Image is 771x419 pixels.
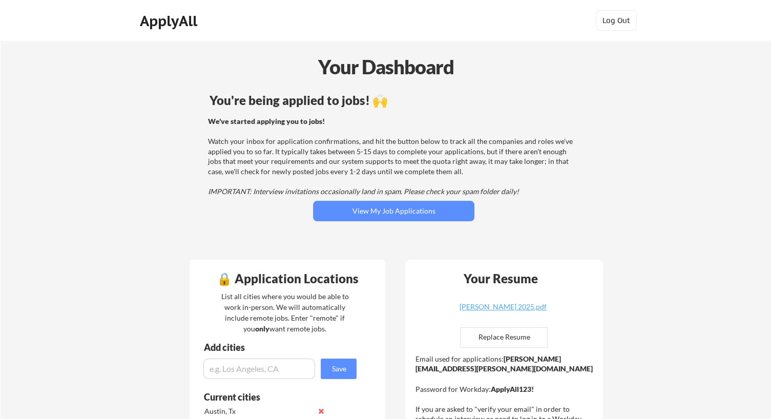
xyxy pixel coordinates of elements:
div: Current cities [203,392,345,402]
em: IMPORTANT: Interview invitations occasionally land in spam. Please check your spam folder daily! [207,187,518,196]
div: List all cities where you would be able to work in-person. We will automatically include remote j... [214,291,355,334]
div: [PERSON_NAME] 2025.pdf [442,303,564,310]
strong: We've started applying you to jobs! [207,117,324,125]
input: e.g. Los Angeles, CA [203,359,315,379]
div: Austin, Tx [204,406,312,416]
a: [PERSON_NAME] 2025.pdf [442,303,564,319]
strong: ApplyAll123! [490,385,533,393]
div: ApplyAll [140,12,200,30]
div: Your Dashboard [1,52,771,81]
div: Add cities [203,343,359,352]
strong: only [255,324,269,333]
button: Log Out [596,10,637,31]
strong: [PERSON_NAME][EMAIL_ADDRESS][PERSON_NAME][DOMAIN_NAME] [415,354,592,373]
div: Watch your inbox for application confirmations, and hit the button below to track all the compani... [207,116,577,197]
button: View My Job Applications [313,201,474,221]
div: You're being applied to jobs! 🙌 [209,94,578,107]
div: 🔒 Application Locations [192,273,383,285]
button: Save [321,359,357,379]
div: Your Resume [450,273,551,285]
